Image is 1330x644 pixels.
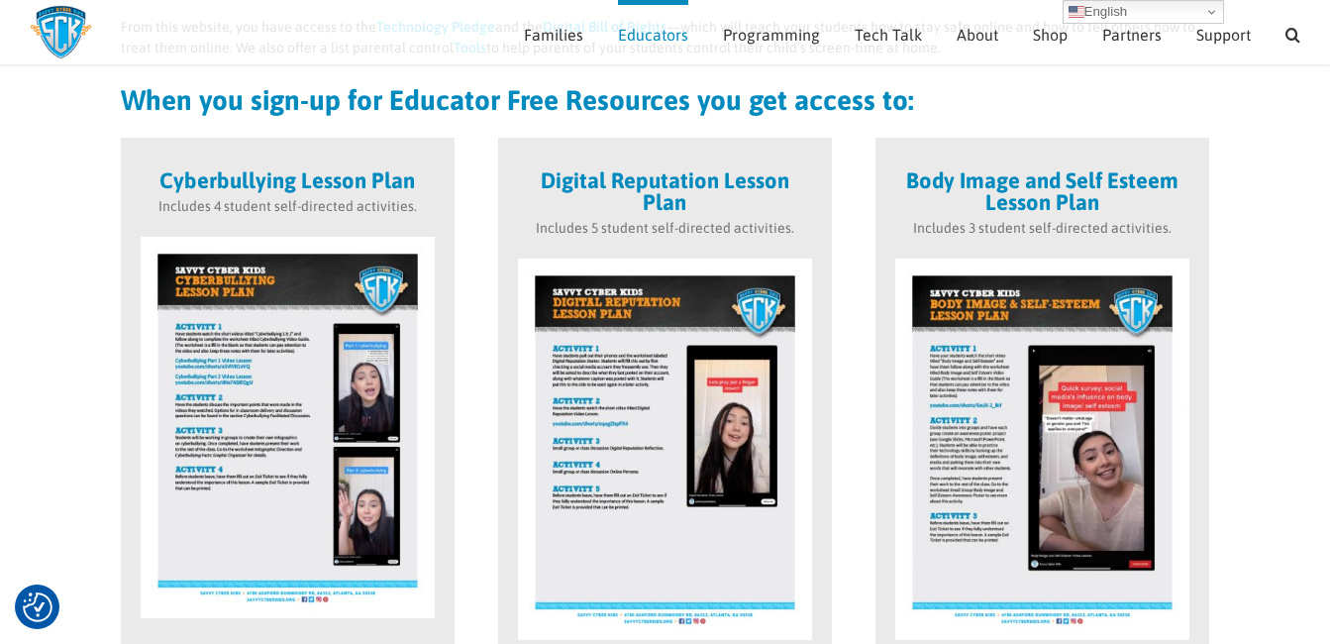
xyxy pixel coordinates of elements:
[23,592,52,622] button: Consent Preferences
[618,27,688,43] span: Educators
[141,237,435,618] img: SCK-Lesson-Plan-Cyberbullying
[957,27,998,43] span: About
[541,167,789,215] strong: Digital Reputation Lesson Plan
[895,259,1189,640] img: SCK-Lesson-Plan-Body-Image-&-Self-Esteem
[141,196,435,217] p: Includes 4 student self-directed activities.
[906,167,1178,215] strong: Body Image and Self Esteem Lesson Plan
[518,218,812,239] p: Includes 5 student self-directed activities.
[1196,27,1251,43] span: Support
[159,167,415,193] strong: Cyberbullying Lesson Plan
[518,259,812,640] img: SCK-Lesson-Plan-Digital-Reputation
[1069,4,1084,20] img: en
[524,27,583,43] span: Families
[855,27,922,43] span: Tech Talk
[895,218,1189,239] p: Includes 3 student self-directed activities.
[723,27,820,43] span: Programming
[1033,27,1068,43] span: Shop
[30,5,92,59] img: Savvy Cyber Kids Logo
[1102,27,1162,43] span: Partners
[23,592,52,622] img: Revisit consent button
[121,86,1210,114] h2: When you sign-up for Educator Free Resources you get access to:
